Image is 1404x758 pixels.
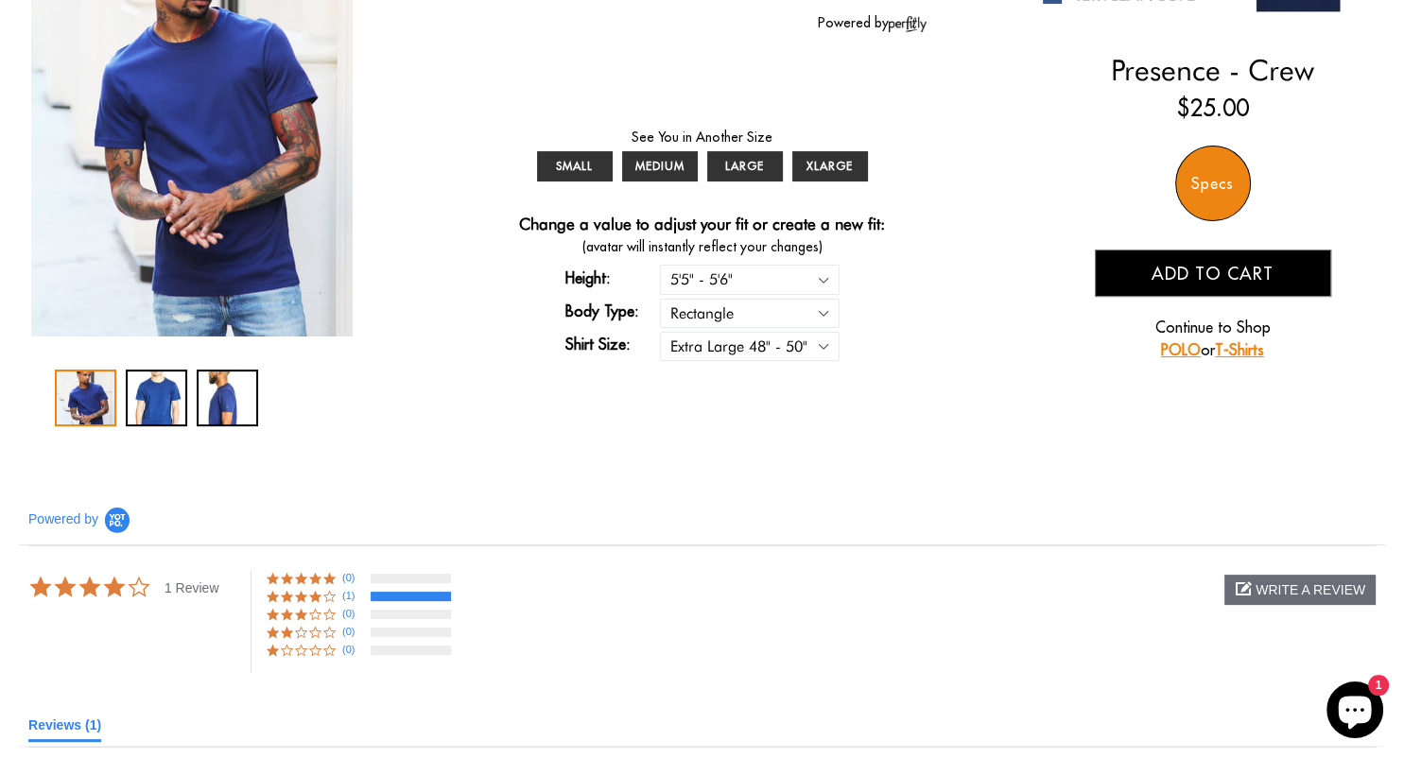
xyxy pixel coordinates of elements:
[1152,263,1274,284] span: Add to cart
[889,16,927,32] img: perfitly-logo_73ae6c82-e2e3-4a36-81b1-9e913f6ac5a1.png
[197,370,258,426] div: 3 / 3
[1177,91,1249,125] ins: $25.00
[165,575,219,596] span: 1 Review
[1043,53,1383,87] h2: Presence - Crew
[342,570,365,586] span: (0)
[28,511,98,527] span: Powered by
[818,14,927,31] a: Powered by
[342,642,365,658] span: (0)
[806,159,853,173] span: XLARGE
[342,606,365,622] span: (0)
[1215,340,1264,359] a: T-Shirts
[1095,250,1331,297] button: Add to cart
[707,151,783,181] a: LARGE
[1175,146,1251,221] div: Specs
[519,215,885,237] h4: Change a value to adjust your fit or create a new fit:
[342,624,365,640] span: (0)
[635,159,685,173] span: MEDIUM
[126,370,187,426] div: 2 / 3
[622,151,698,181] a: MEDIUM
[565,267,660,289] label: Height:
[1095,316,1331,361] p: Continue to Shop or
[565,333,660,355] label: Shirt Size:
[477,237,927,257] span: (avatar will instantly reflect your changes)
[55,370,116,426] div: 1 / 3
[537,151,613,181] a: SMALL
[725,159,764,173] span: LARGE
[792,151,868,181] a: XLARGE
[1256,582,1365,597] span: write a review
[1161,340,1201,359] a: POLO
[556,159,593,173] span: SMALL
[1321,681,1389,743] inbox-online-store-chat: Shopify online store chat
[342,588,365,604] span: (1)
[28,717,81,732] span: Reviews
[85,717,101,732] span: (1)
[565,300,660,322] label: Body Type:
[1224,575,1376,605] div: write a review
